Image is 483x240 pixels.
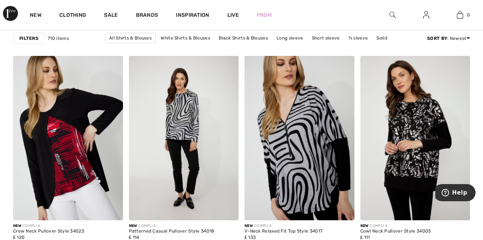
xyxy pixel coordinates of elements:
span: New [129,224,137,228]
a: Sign In [417,10,435,20]
a: White Shirts & Blouses [157,33,214,43]
a: [PERSON_NAME] Shirts & Blouses [173,43,255,53]
a: Clothing [59,12,86,20]
div: COMPLI K [129,223,215,229]
span: 710 items [48,35,69,42]
span: Inspiration [176,12,209,20]
img: 1ère Avenue [3,6,18,21]
div: COMPLI K [360,223,431,229]
a: Black Shirts & Blouses [215,33,272,43]
a: Long sleeve [273,33,307,43]
span: New [360,224,369,228]
a: New [30,12,41,20]
span: ₤ 133 [244,235,256,240]
div: Cowl Neck Pullover Style 34005 [360,229,431,234]
img: My Bag [457,10,463,19]
span: New [13,224,21,228]
a: Sale [104,12,118,20]
iframe: Opens a widget where you can find more information [435,184,476,203]
img: V-Neck Relaxed Fit Top Style 34017. As sample [244,56,354,221]
a: ¾ sleeve [345,33,372,43]
div: Crew Neck Pullover Style 34023 [13,229,84,234]
a: Solid [373,33,391,43]
div: COMPLI K [13,223,84,229]
div: V-Neck Relaxed Fit Top Style 34017 [244,229,322,234]
div: : Newest [427,35,470,42]
img: Patterned Casual Pullover Style 34018. As sample [129,56,239,221]
div: COMPLI K [244,223,322,229]
strong: Sort By [427,36,447,41]
div: Patterned Casual Pullover Style 34018 [129,229,215,234]
a: Prom [257,11,272,19]
span: ₤ 120 [13,235,25,240]
img: Crew Neck Pullover Style 34023. As sample [13,56,123,221]
span: ₤ 111 [360,235,370,240]
a: Live [227,11,239,19]
span: ₤ 114 [129,235,139,240]
a: 0 [443,10,477,19]
img: search the website [389,10,396,19]
span: 0 [467,12,470,18]
span: New [244,224,253,228]
a: [PERSON_NAME] & Blouses [256,43,323,53]
img: My Info [423,10,429,19]
a: Short sleeve [308,33,344,43]
img: Cowl Neck Pullover Style 34005. As sample [360,56,470,221]
strong: Filters [19,35,38,42]
a: Brands [136,12,158,20]
a: All Shirts & Blouses [105,33,156,43]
